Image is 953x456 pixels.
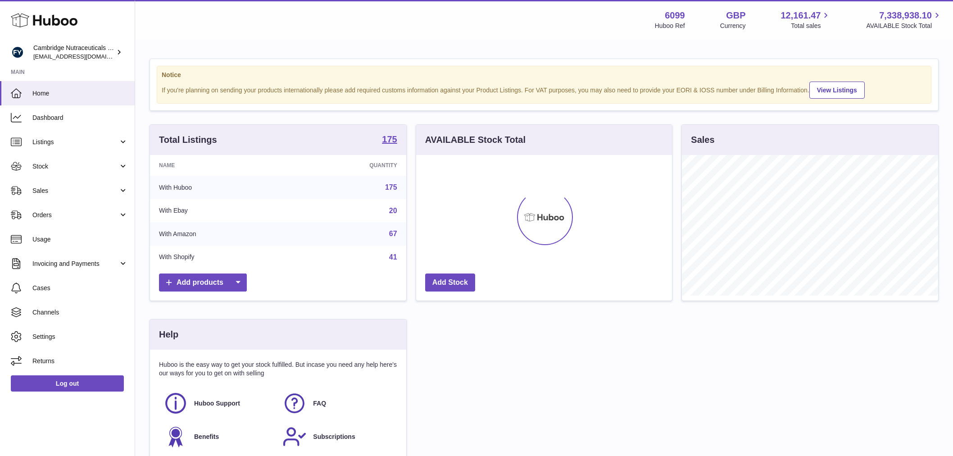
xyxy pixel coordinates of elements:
[791,22,831,30] span: Total sales
[33,53,132,60] span: [EMAIL_ADDRESS][DOMAIN_NAME]
[879,9,932,22] span: 7,338,938.10
[720,22,746,30] div: Currency
[32,114,128,122] span: Dashboard
[382,135,397,146] a: 175
[150,176,290,199] td: With Huboo
[425,134,526,146] h3: AVAILABLE Stock Total
[150,155,290,176] th: Name
[32,162,118,171] span: Stock
[150,222,290,246] td: With Amazon
[163,391,273,415] a: Huboo Support
[32,357,128,365] span: Returns
[194,399,240,408] span: Huboo Support
[11,46,24,59] img: huboo@camnutra.com
[781,9,821,22] span: 12,161.47
[389,230,397,237] a: 67
[162,80,926,99] div: If you're planning on sending your products internationally please add required customs informati...
[33,44,114,61] div: Cambridge Nutraceuticals Ltd
[665,9,685,22] strong: 6099
[781,9,831,30] a: 12,161.47 Total sales
[313,399,326,408] span: FAQ
[159,360,397,378] p: Huboo is the easy way to get your stock fulfilled. But incase you need any help here's our ways f...
[32,138,118,146] span: Listings
[32,235,128,244] span: Usage
[382,135,397,144] strong: 175
[194,433,219,441] span: Benefits
[866,22,942,30] span: AVAILABLE Stock Total
[32,308,128,317] span: Channels
[162,71,926,79] strong: Notice
[159,134,217,146] h3: Total Listings
[691,134,714,146] h3: Sales
[389,253,397,261] a: 41
[389,207,397,214] a: 20
[282,424,392,449] a: Subscriptions
[290,155,406,176] th: Quantity
[726,9,745,22] strong: GBP
[11,375,124,392] a: Log out
[425,274,475,292] a: Add Stock
[32,187,118,195] span: Sales
[866,9,942,30] a: 7,338,938.10 AVAILABLE Stock Total
[313,433,355,441] span: Subscriptions
[385,183,397,191] a: 175
[282,391,392,415] a: FAQ
[32,211,118,219] span: Orders
[32,260,118,268] span: Invoicing and Payments
[655,22,685,30] div: Huboo Ref
[159,328,178,341] h3: Help
[809,82,865,99] a: View Listings
[159,274,247,292] a: Add products
[163,424,273,449] a: Benefits
[32,284,128,292] span: Cases
[32,89,128,98] span: Home
[150,199,290,223] td: With Ebay
[32,333,128,341] span: Settings
[150,246,290,269] td: With Shopify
